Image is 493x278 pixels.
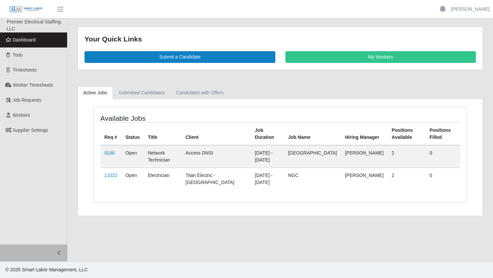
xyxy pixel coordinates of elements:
[13,127,48,133] span: Supplier Settings
[144,145,181,168] td: Network Technician
[451,6,490,13] a: [PERSON_NAME]
[104,150,115,156] a: 9248
[284,168,341,190] td: NGC
[85,34,476,44] div: Your Quick Links
[13,67,37,73] span: Timesheets
[9,6,43,13] img: SLM Logo
[5,267,88,272] span: © 2025 Smart Labor Management, LLC
[341,122,388,145] th: Hiring Manager
[388,168,426,190] td: 2
[7,19,62,31] span: Premier Electrical Staffing, LLC
[121,145,144,168] td: Open
[284,122,341,145] th: Job Name
[251,168,284,190] td: [DATE] - [DATE]
[13,37,36,42] span: Dashboard
[170,86,229,99] a: Candidates with Offers
[100,114,244,122] h4: Available Jobs
[13,52,23,58] span: Todo
[251,145,284,168] td: [DATE] - [DATE]
[181,145,251,168] td: Access DNSI
[13,112,30,118] span: Workers
[100,122,121,145] th: Req #
[181,168,251,190] td: Titan Electric - [GEOGRAPHIC_DATA]
[121,168,144,190] td: Open
[13,97,42,103] span: Job Requests
[144,122,181,145] th: Title
[426,168,460,190] td: 0
[251,122,284,145] th: Job Duration
[181,122,251,145] th: Client
[341,145,388,168] td: [PERSON_NAME]
[113,86,171,99] a: Submitted Candidates
[284,145,341,168] td: [GEOGRAPHIC_DATA]
[388,122,426,145] th: Positions Available
[388,145,426,168] td: 2
[85,51,275,63] a: Submit a Candidate
[341,168,388,190] td: [PERSON_NAME]
[104,173,117,178] a: 11022
[121,122,144,145] th: Status
[13,82,53,88] span: Worker Timesheets
[426,122,460,145] th: Positions Filled
[144,168,181,190] td: Electrician
[426,145,460,168] td: 0
[77,86,113,99] a: Active Jobs
[285,51,476,63] a: My Workers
